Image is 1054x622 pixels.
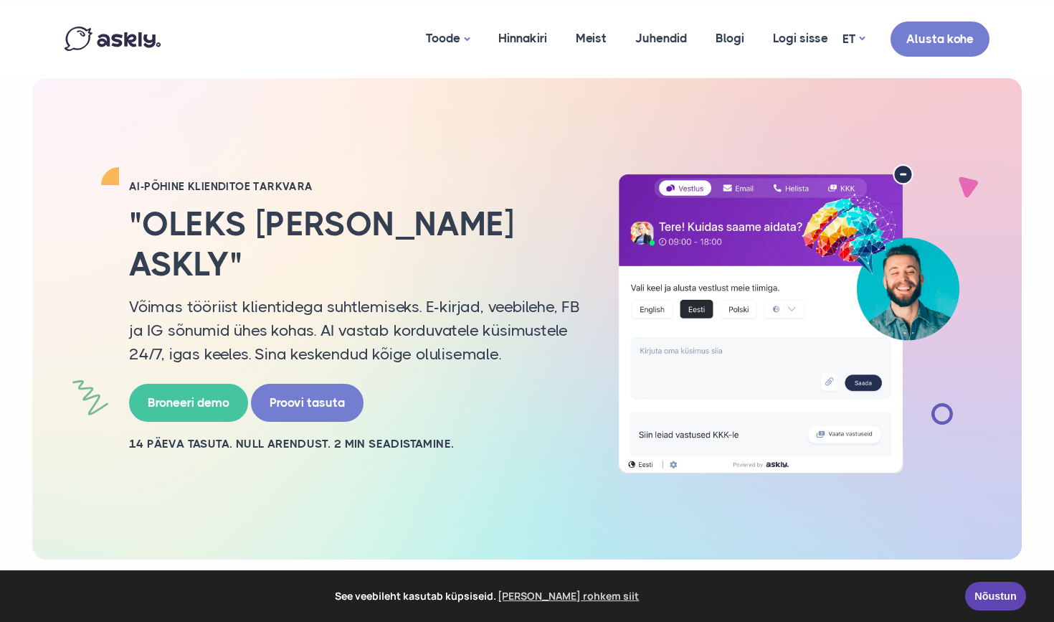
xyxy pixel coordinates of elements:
a: Alusta kohe [891,22,989,57]
a: Blogi [701,4,759,73]
h2: AI-PÕHINE KLIENDITOE TARKVARA [129,179,581,194]
a: Toode [412,4,484,75]
a: Meist [561,4,621,73]
img: AI multilingual chat [602,164,975,474]
a: ET [842,29,865,50]
a: Nõustun [965,582,1026,611]
p: Võimas tööriist klientidega suhtlemiseks. E-kirjad, veebilehe, FB ja IG sõnumid ühes kohas. AI va... [129,295,581,366]
a: Broneeri demo [129,384,248,422]
a: Proovi tasuta [251,384,364,422]
span: See veebileht kasutab küpsiseid. [21,585,955,607]
a: learn more about cookies [496,585,642,607]
a: Juhendid [621,4,701,73]
a: Logi sisse [759,4,842,73]
h2: "Oleks [PERSON_NAME] Askly" [129,204,581,283]
a: Hinnakiri [484,4,561,73]
img: Askly [65,27,161,51]
h2: 14 PÄEVA TASUTA. NULL ARENDUST. 2 MIN SEADISTAMINE. [129,436,581,452]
